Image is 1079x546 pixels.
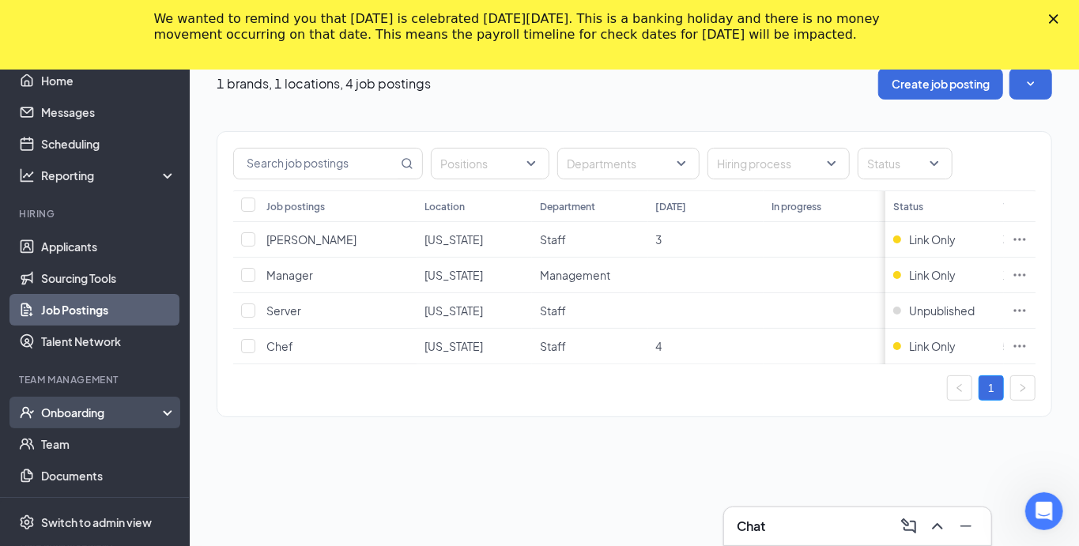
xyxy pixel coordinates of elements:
[1012,232,1028,247] svg: Ellipses
[266,339,293,353] span: Chef
[19,514,35,530] svg: Settings
[885,190,1004,222] th: Status
[417,293,532,329] td: New York
[217,75,431,92] p: 1 brands, 1 locations, 4 job postings
[656,232,662,247] span: 3
[234,149,398,179] input: Search job postings
[266,268,313,282] span: Manager
[953,514,979,539] button: Minimize
[900,517,919,536] svg: ComposeMessage
[909,267,956,283] span: Link Only
[532,258,647,293] td: Management
[979,376,1003,400] a: 1
[925,514,950,539] button: ChevronUp
[41,405,163,420] div: Onboarding
[424,232,483,247] span: [US_STATE]
[266,200,325,213] div: Job postings
[417,258,532,293] td: New York
[909,303,975,318] span: Unpublished
[1012,338,1028,354] svg: Ellipses
[947,375,972,401] li: Previous Page
[424,268,483,282] span: [US_STATE]
[41,326,176,357] a: Talent Network
[540,268,610,282] span: Management
[656,339,662,353] span: 4
[909,338,956,354] span: Link Only
[1010,375,1036,401] button: right
[417,222,532,258] td: New York
[947,375,972,401] button: left
[424,200,465,213] div: Location
[896,514,922,539] button: ComposeMessage
[41,460,176,491] a: Documents
[648,190,764,222] th: [DATE]
[928,517,947,536] svg: ChevronUp
[1012,267,1028,283] svg: Ellipses
[1012,303,1028,318] svg: Ellipses
[266,232,357,247] span: [PERSON_NAME]
[41,231,176,262] a: Applicants
[41,168,177,183] div: Reporting
[41,96,176,128] a: Messages
[41,428,176,460] a: Team
[424,339,483,353] span: [US_STATE]
[266,303,301,318] span: Server
[540,339,566,353] span: Staff
[41,65,176,96] a: Home
[154,11,900,43] div: We wanted to remind you that [DATE] is celebrated [DATE][DATE]. This is a banking holiday and the...
[955,383,964,393] span: left
[19,405,35,420] svg: UserCheck
[532,293,647,329] td: Staff
[878,68,1003,100] button: Create job posting
[532,222,647,258] td: Staff
[41,294,176,326] a: Job Postings
[540,303,566,318] span: Staff
[532,329,647,364] td: Staff
[41,262,176,294] a: Sourcing Tools
[879,190,994,222] th: Hired
[19,168,35,183] svg: Analysis
[417,329,532,364] td: New York
[1010,375,1036,401] li: Next Page
[401,157,413,170] svg: MagnifyingGlass
[41,491,176,523] a: Surveys
[979,375,1004,401] li: 1
[1025,492,1063,530] iframe: Intercom live chat
[1009,68,1052,100] button: SmallChevronDown
[956,517,975,536] svg: Minimize
[764,190,879,222] th: In progress
[19,373,173,386] div: Team Management
[1049,14,1065,24] div: Close
[424,303,483,318] span: [US_STATE]
[540,232,566,247] span: Staff
[41,514,152,530] div: Switch to admin view
[737,518,765,535] h3: Chat
[1023,76,1039,92] svg: SmallChevronDown
[540,200,595,213] div: Department
[19,207,173,220] div: Hiring
[41,128,176,160] a: Scheduling
[1018,383,1028,393] span: right
[909,232,956,247] span: Link Only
